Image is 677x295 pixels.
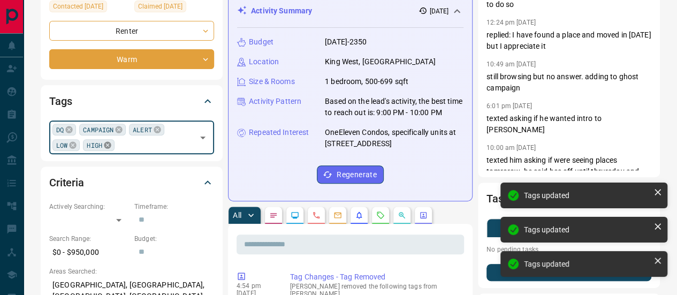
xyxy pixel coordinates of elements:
[49,267,214,276] p: Areas Searched:
[249,56,279,67] p: Location
[325,56,436,67] p: King West, [GEOGRAPHIC_DATA]
[237,1,463,21] div: Activity Summary[DATE]
[134,202,214,211] p: Timeframe:
[486,264,651,281] button: New Task
[49,93,72,110] h2: Tags
[138,1,182,12] span: Claimed [DATE]
[486,186,651,211] div: Tasks
[233,211,241,219] p: All
[429,6,448,16] p: [DATE]
[486,144,536,152] p: 10:00 am [DATE]
[486,60,536,68] p: 10:49 am [DATE]
[269,211,278,220] svg: Notes
[325,96,463,118] p: Based on the lead's activity, the best time to reach out is: 9:00 PM - 10:00 PM
[317,165,384,184] button: Regenerate
[79,124,126,135] div: CAMPAIGN
[52,124,76,135] div: DQ
[333,211,342,220] svg: Emails
[49,202,129,211] p: Actively Searching:
[56,140,67,150] span: LOW
[486,29,651,52] p: replied: I have found a place and moved in [DATE] but I appreciate it
[312,211,321,220] svg: Calls
[134,1,214,16] div: Sat Aug 02 2025
[325,36,367,48] p: [DATE]-2350
[134,234,214,244] p: Budget:
[237,282,274,290] p: 4:54 pm
[249,36,273,48] p: Budget
[524,191,649,200] div: Tags updated
[83,139,114,151] div: HIGH
[290,271,460,283] p: Tag Changes - Tag Removed
[249,76,295,87] p: Size & Rooms
[398,211,406,220] svg: Opportunities
[49,1,129,16] div: Sat Aug 02 2025
[56,124,64,135] span: DQ
[52,139,80,151] div: LOW
[486,71,651,94] p: still browsing but no answer. adding to ghost campaign
[486,241,651,258] p: No pending tasks
[325,127,463,149] p: OneEleven Condos, specifically units at [STREET_ADDRESS]
[49,234,129,244] p: Search Range:
[325,76,408,87] p: 1 bedroom, 500-699 sqft
[486,102,532,110] p: 6:01 pm [DATE]
[524,225,649,234] div: Tags updated
[486,19,536,26] p: 12:24 pm [DATE]
[87,140,102,150] span: HIGH
[195,130,210,145] button: Open
[249,127,309,138] p: Repeated Interest
[49,244,129,261] p: $0 - $950,000
[129,124,164,135] div: ALERT
[49,21,214,41] div: Renter
[486,113,651,135] p: texted asking if he wanted intro to [PERSON_NAME]
[49,170,214,195] div: Criteria
[524,260,649,268] div: Tags updated
[419,211,428,220] svg: Agent Actions
[133,124,152,135] span: ALERT
[251,5,312,17] p: Activity Summary
[53,1,103,12] span: Contacted [DATE]
[49,49,214,69] div: Warm
[376,211,385,220] svg: Requests
[49,174,84,191] h2: Criteria
[486,190,514,207] h2: Tasks
[486,155,651,200] p: texted him asking if were seeing places tomrorow. he said hes off until thrursday and will reach ...
[49,88,214,114] div: Tags
[83,124,113,135] span: CAMPAIGN
[249,96,301,107] p: Activity Pattern
[355,211,363,220] svg: Listing Alerts
[291,211,299,220] svg: Lead Browsing Activity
